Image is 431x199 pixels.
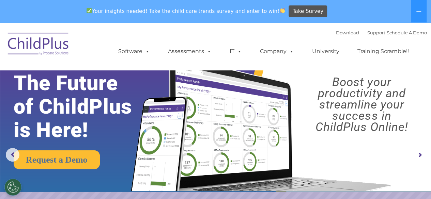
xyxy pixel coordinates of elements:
button: Cookies Settings [4,179,21,196]
a: Request a Demo [14,150,100,169]
a: University [305,45,346,58]
img: ✅ [87,8,92,13]
iframe: Chat Widget [320,126,431,199]
span: Your insights needed! Take the child care trends survey and enter to win! [84,4,288,18]
a: Assessments [161,45,218,58]
a: Download [336,30,359,35]
img: 👏 [280,8,285,13]
font: | [336,30,427,35]
a: Company [253,45,301,58]
img: ChildPlus by Procare Solutions [4,28,73,62]
a: Training Scramble!! [351,45,416,58]
a: Schedule A Demo [387,30,427,35]
span: Last name [95,45,116,50]
span: Phone number [95,73,124,78]
rs-layer: The Future of ChildPlus is Here! [14,71,151,142]
a: IT [223,45,249,58]
span: Take Survey [293,5,323,17]
rs-layer: Boost your productivity and streamline your success in ChildPlus Online! [298,77,426,133]
a: Take Survey [289,5,327,17]
a: Software [111,45,157,58]
a: Support [367,30,385,35]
